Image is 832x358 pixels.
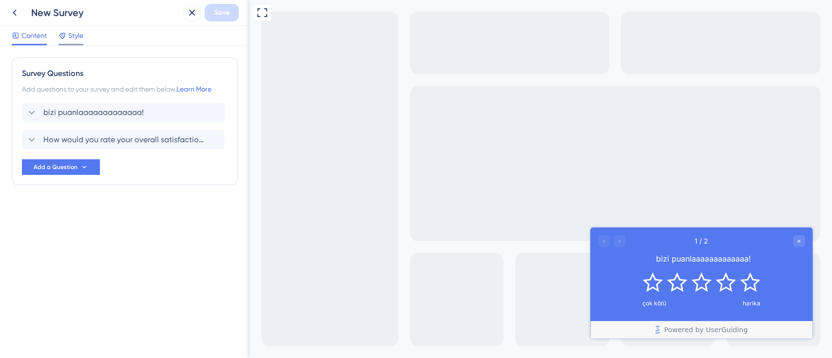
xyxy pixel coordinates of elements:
[31,6,179,19] div: New Survey
[341,227,563,339] iframe: UserGuiding Survey
[34,163,77,171] span: Add a Question
[21,30,47,41] span: Content
[205,4,239,21] button: Save
[68,30,83,41] span: Style
[43,134,204,146] span: How would you rate your overall satisfaction with our onboarding?
[22,159,100,175] button: Add a Question
[176,85,212,93] a: Learn More
[22,68,228,79] div: Survey Questions
[22,83,228,95] div: Add questions to your survey and edit them below.
[214,7,230,19] span: Save
[43,107,144,118] span: bizi puanlaaaaaaaaaaaaa!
